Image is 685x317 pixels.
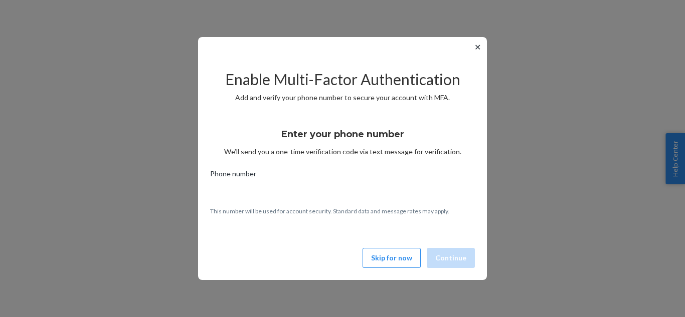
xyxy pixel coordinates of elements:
[210,71,475,88] h2: Enable Multi-Factor Authentication
[281,128,404,141] h3: Enter your phone number
[210,93,475,103] p: Add and verify your phone number to secure your account with MFA.
[427,248,475,268] button: Continue
[210,207,475,215] p: This number will be used for account security. Standard data and message rates may apply.
[210,169,256,183] span: Phone number
[210,120,475,157] div: We’ll send you a one-time verification code via text message for verification.
[363,248,421,268] button: Skip for now
[472,41,483,53] button: ✕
